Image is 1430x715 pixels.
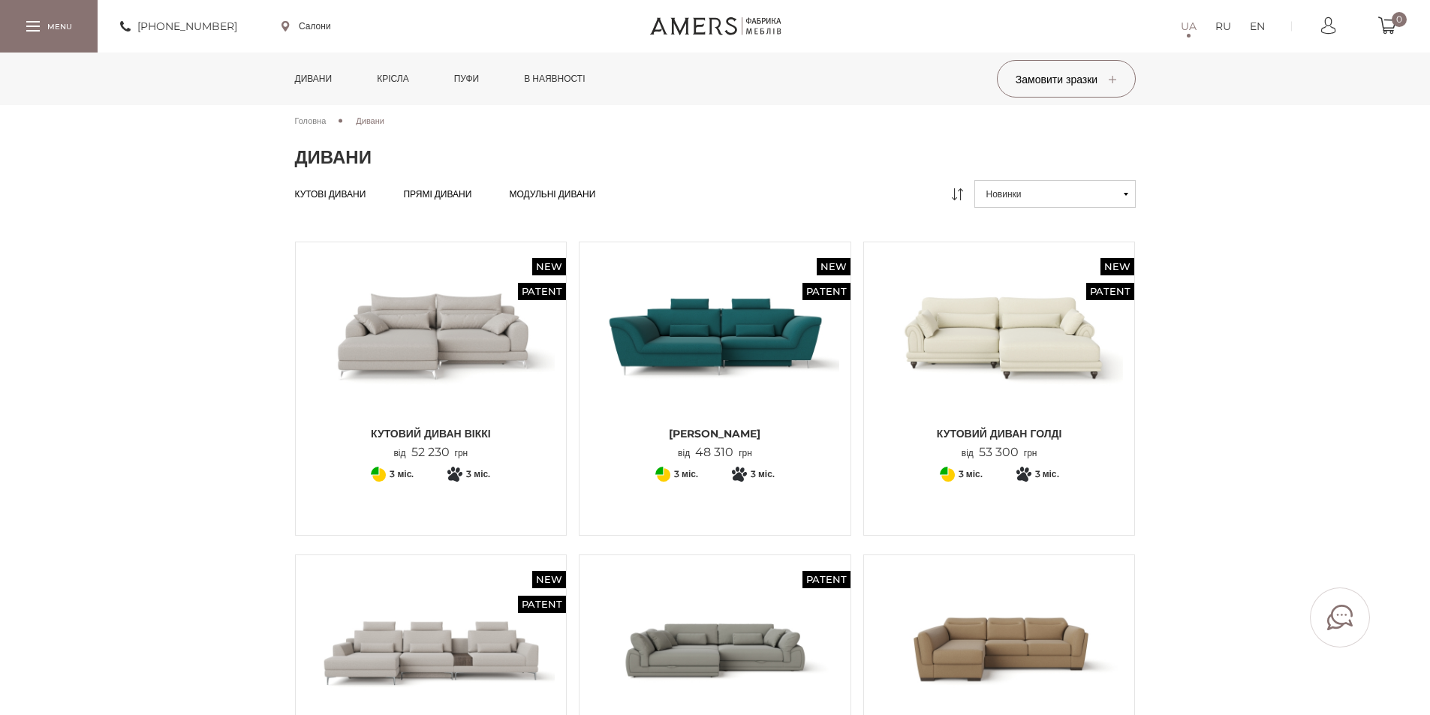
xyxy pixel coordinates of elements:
[959,465,983,483] span: 3 міс.
[817,258,850,275] span: New
[284,53,344,105] a: Дивани
[802,571,850,588] span: Patent
[120,17,237,35] a: [PHONE_NUMBER]
[295,116,327,126] span: Головна
[591,254,839,460] a: New Patent Кутовий Диван Грейсі Кутовий Диван Грейсі [PERSON_NAME] від48 310грн
[962,446,1037,460] p: від грн
[509,188,595,200] a: Модульні дивани
[875,426,1124,441] span: Кутовий диван ГОЛДІ
[518,596,566,613] span: Patent
[295,114,327,128] a: Головна
[1035,465,1059,483] span: 3 міс.
[1086,283,1134,300] span: Patent
[674,465,698,483] span: 3 міс.
[678,446,752,460] p: від грн
[591,426,839,441] span: [PERSON_NAME]
[518,283,566,300] span: Patent
[443,53,491,105] a: Пуфи
[1016,73,1116,86] span: Замовити зразки
[1215,17,1231,35] a: RU
[532,258,566,275] span: New
[366,53,420,105] a: Крісла
[295,188,366,200] a: Кутові дивани
[974,445,1024,459] span: 53 300
[307,254,555,460] a: New Patent Кутовий диван ВІККІ Кутовий диван ВІККІ Кутовий диван ВІККІ від52 230грн
[1392,12,1407,27] span: 0
[1250,17,1265,35] a: EN
[390,465,414,483] span: 3 міс.
[295,146,1136,169] h1: Дивани
[466,465,490,483] span: 3 міс.
[281,20,331,33] a: Салони
[1181,17,1197,35] a: UA
[307,426,555,441] span: Кутовий диван ВІККІ
[532,571,566,588] span: New
[802,283,850,300] span: Patent
[406,445,455,459] span: 52 230
[997,60,1136,98] button: Замовити зразки
[690,445,739,459] span: 48 310
[403,188,471,200] a: Прямі дивани
[513,53,596,105] a: в наявності
[393,446,468,460] p: від грн
[974,180,1136,208] button: Новинки
[751,465,775,483] span: 3 міс.
[875,254,1124,460] a: New Patent Кутовий диван ГОЛДІ Кутовий диван ГОЛДІ Кутовий диван ГОЛДІ від53 300грн
[1100,258,1134,275] span: New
